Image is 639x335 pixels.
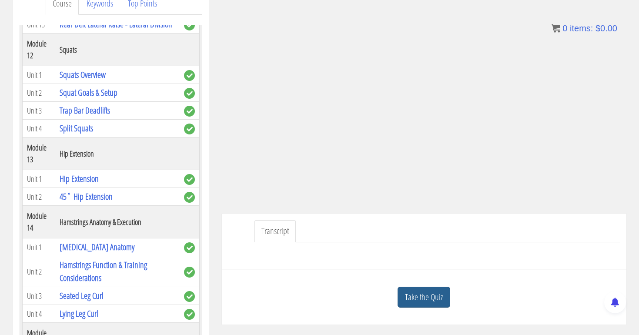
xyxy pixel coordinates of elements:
[184,20,195,30] span: complete
[22,120,55,137] td: Unit 4
[22,287,55,305] td: Unit 3
[55,33,179,66] th: Squats
[60,87,117,98] a: Squat Goals & Setup
[184,267,195,278] span: complete
[570,23,593,33] span: items:
[596,23,617,33] bdi: 0.00
[22,188,55,206] td: Unit 2
[184,70,195,81] span: complete
[60,69,106,80] a: Squats Overview
[552,24,560,33] img: icon11.png
[60,122,93,134] a: Split Squats
[60,173,99,184] a: Hip Extension
[60,191,113,202] a: 45˚ Hip Extension
[552,23,617,33] a: 0 items: $0.00
[398,287,450,308] a: Take the Quiz
[60,259,147,284] a: Hamstrings Function & Training Considerations
[254,220,296,242] a: Transcript
[184,106,195,117] span: complete
[562,23,567,33] span: 0
[22,66,55,84] td: Unit 1
[184,309,195,320] span: complete
[22,305,55,323] td: Unit 4
[184,124,195,134] span: complete
[184,291,195,302] span: complete
[60,241,134,253] a: [MEDICAL_DATA] Anatomy
[60,308,98,319] a: Lying Leg Curl
[22,84,55,102] td: Unit 2
[184,88,195,99] span: complete
[60,104,110,116] a: Trap Bar Deadlifts
[22,33,55,66] th: Module 12
[22,170,55,188] td: Unit 1
[22,137,55,170] th: Module 13
[60,290,104,301] a: Seated Leg Curl
[22,256,55,287] td: Unit 2
[596,23,600,33] span: $
[184,192,195,203] span: complete
[184,242,195,253] span: complete
[22,206,55,238] th: Module 14
[22,238,55,256] td: Unit 1
[55,137,179,170] th: Hip Extension
[55,206,179,238] th: Hamstrings Anatomy & Execution
[184,174,195,185] span: complete
[22,102,55,120] td: Unit 3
